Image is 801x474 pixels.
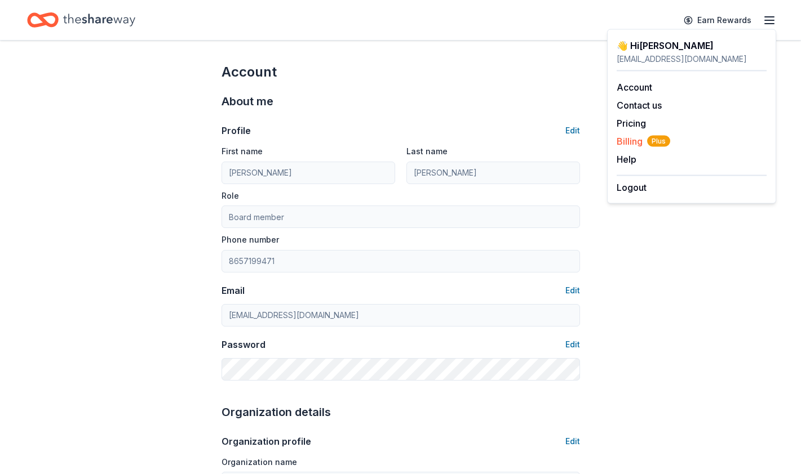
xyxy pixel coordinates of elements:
[617,99,662,112] button: Contact us
[222,284,245,297] div: Email
[617,135,670,148] button: BillingPlus
[27,7,135,33] a: Home
[677,10,758,30] a: Earn Rewards
[617,135,670,148] span: Billing
[565,435,580,448] button: Edit
[222,338,265,351] div: Password
[617,82,652,93] a: Account
[647,136,670,147] span: Plus
[222,92,580,110] div: About me
[222,124,251,137] div: Profile
[617,118,646,129] a: Pricing
[222,457,297,468] label: Organization name
[565,284,580,297] button: Edit
[222,63,580,81] div: Account
[222,435,311,448] div: Organization profile
[222,403,580,421] div: Organization details
[617,52,767,66] div: [EMAIL_ADDRESS][DOMAIN_NAME]
[565,124,580,137] button: Edit
[617,153,636,166] button: Help
[565,338,580,351] button: Edit
[222,190,239,202] label: Role
[617,181,647,194] button: Logout
[406,146,448,157] label: Last name
[617,39,767,52] div: 👋 Hi [PERSON_NAME]
[222,146,263,157] label: First name
[222,234,279,245] label: Phone number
